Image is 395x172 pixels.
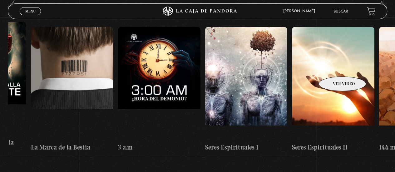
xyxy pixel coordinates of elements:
span: [PERSON_NAME] [280,9,321,13]
a: Seres Espirituales II [292,17,374,162]
a: La Marca de la Bestia [31,17,113,162]
a: View your shopping cart [367,7,375,16]
a: 3 a.m [118,17,200,162]
button: Previous [8,1,19,12]
span: Menu [25,9,36,13]
a: Seres Espirituales 1 [205,17,288,162]
button: Next [376,1,387,12]
h4: Seres Espirituales II [292,142,374,152]
a: Buscar [333,10,348,13]
h4: La Marca de la Bestia [31,142,113,152]
h4: 3 a.m [118,142,200,152]
span: Cerrar [23,15,38,19]
h4: Seres Espirituales 1 [205,142,288,152]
